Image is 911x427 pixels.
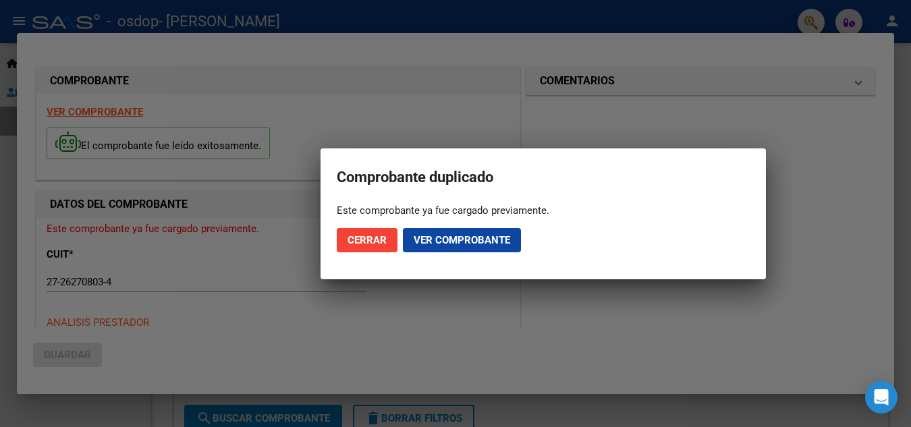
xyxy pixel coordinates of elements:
[337,228,397,252] button: Cerrar
[414,234,510,246] span: Ver comprobante
[403,228,521,252] button: Ver comprobante
[348,234,387,246] span: Cerrar
[337,204,750,217] div: Este comprobante ya fue cargado previamente.
[865,381,898,414] div: Open Intercom Messenger
[337,165,750,190] h2: Comprobante duplicado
